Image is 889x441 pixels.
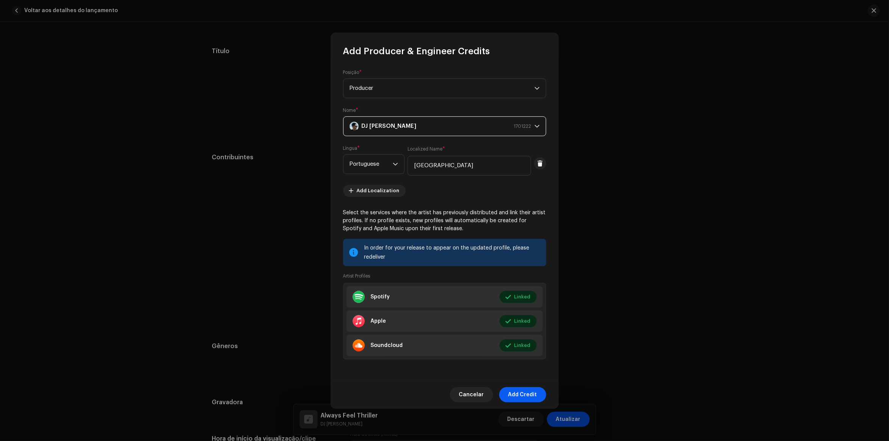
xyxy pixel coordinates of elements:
div: dropdown trigger [534,117,540,136]
div: Spotify [371,294,390,300]
span: Cancelar [459,387,484,402]
span: Add Producer & Engineer Credits [343,45,490,57]
button: Linked [500,315,537,327]
span: 1701222 [514,117,531,136]
img: 803e3674-7c5b-495e-bf7d-7b2784f64dbc [350,122,359,131]
div: Soundcloud [371,342,403,348]
span: Linked [514,314,531,329]
div: In order for your release to appear on the updated profile, please redeliver [364,243,540,262]
button: Cancelar [450,387,493,402]
div: dropdown trigger [393,155,398,174]
span: DJ Antony Achkar [350,117,534,136]
label: Nome [343,107,359,113]
button: Linked [500,339,537,352]
div: dropdown trigger [534,79,540,98]
p: Select the services where the artist has previously distributed and link their artist profiles. I... [343,209,546,233]
span: Producer [350,79,534,98]
div: Apple [371,318,386,324]
span: Linked [514,338,531,353]
span: Add Localization [357,183,400,198]
span: Add Credit [508,387,537,402]
strong: DJ [PERSON_NAME] [362,117,417,136]
button: Linked [500,291,537,303]
small: Localized Name [408,145,442,153]
small: Artist Profiles [343,272,370,280]
input: Digite a variante localizada do nome [408,156,531,176]
span: Linked [514,289,531,304]
span: Portuguese [350,155,393,174]
button: Add Localization [343,185,406,197]
label: Posição [343,69,362,75]
button: Add Credit [499,387,546,402]
label: Língua [343,145,360,151]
